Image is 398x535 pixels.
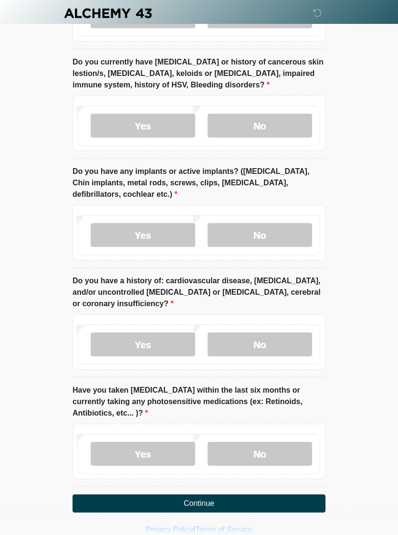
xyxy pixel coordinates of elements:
[208,114,312,138] label: No
[208,442,312,466] label: No
[208,223,312,247] label: No
[91,442,195,466] label: Yes
[195,525,252,534] a: Terms of Service
[91,223,195,247] label: Yes
[146,525,194,534] a: Privacy Policy
[73,56,325,91] label: Do you currently have [MEDICAL_DATA] or history of cancerous skin lestion/s, [MEDICAL_DATA], kelo...
[208,332,312,356] label: No
[63,7,153,19] img: Alchemy 43 Logo
[73,385,325,419] label: Have you taken [MEDICAL_DATA] within the last six months or currently taking any photosensitive m...
[91,332,195,356] label: Yes
[73,275,325,310] label: Do you have a history of: cardiovascular disease, [MEDICAL_DATA], and/or uncontrolled [MEDICAL_DA...
[91,114,195,138] label: Yes
[73,494,325,513] button: Continue
[193,525,195,534] a: |
[73,166,325,200] label: Do you have any implants or active implants? ([MEDICAL_DATA], Chin implants, metal rods, screws, ...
